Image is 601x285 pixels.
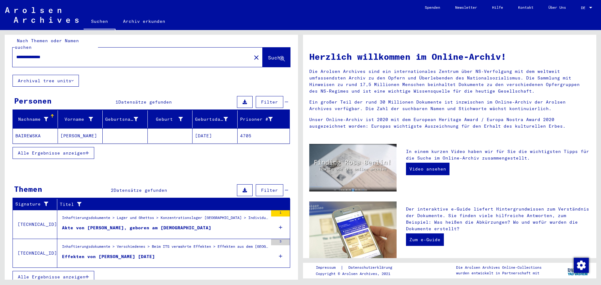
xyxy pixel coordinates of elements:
[238,110,290,128] mat-header-cell: Prisoner #
[261,99,278,105] span: Filter
[58,128,103,143] mat-cell: [PERSON_NAME]
[238,128,290,143] mat-cell: 4705
[15,38,79,50] mat-label: Nach Themen oder Namen suchen
[268,54,284,61] span: Suche
[15,199,57,209] div: Signature
[193,110,238,128] mat-header-cell: Geburtsdatum
[256,96,283,108] button: Filter
[13,239,57,267] td: [TECHNICAL_ID]
[240,116,273,123] div: Prisoner #
[195,116,228,123] div: Geburtsdatum
[15,116,48,123] div: Nachname
[116,99,118,105] span: 1
[60,201,275,208] div: Titel
[13,210,57,239] td: [TECHNICAL_ID]
[406,206,590,232] p: Der interaktive e-Guide liefert Hintergrundwissen zum Verständnis der Dokumente. Sie finden viele...
[261,187,278,193] span: Filter
[309,68,590,94] p: Die Arolsen Archives sind ein internationales Zentrum über NS-Verfolgung mit dem weltweit umfasse...
[114,187,167,193] span: Datensätze gefunden
[13,110,58,128] mat-header-cell: Nachname
[316,264,341,271] a: Impressum
[13,128,58,143] mat-cell: BAIREWSKA
[256,184,283,196] button: Filter
[60,199,282,209] div: Titel
[195,114,237,124] div: Geburtsdatum
[18,150,85,156] span: Alle Ergebnisse anzeigen
[60,116,93,123] div: Vorname
[316,264,400,271] div: |
[406,148,590,161] p: In einem kurzen Video haben wir für Sie die wichtigsten Tipps für die Suche im Online-Archiv zusa...
[309,201,397,260] img: eguide.jpg
[406,163,449,175] a: Video ansehen
[456,270,542,276] p: wurden entwickelt in Partnerschaft mit
[581,6,588,10] span: DE
[116,14,173,29] a: Archiv erkunden
[15,114,58,124] div: Nachname
[5,7,79,23] img: Arolsen_neg.svg
[253,54,260,61] mat-icon: close
[62,225,211,231] div: Akte von [PERSON_NAME], geboren am [DEMOGRAPHIC_DATA]
[62,215,268,224] div: Inhaftierungsdokumente > Lager und Ghettos > Konzentrationslager [GEOGRAPHIC_DATA] > Individuelle...
[148,110,193,128] mat-header-cell: Geburt‏
[84,14,116,30] a: Suchen
[263,48,290,67] button: Suche
[271,210,290,216] div: 1
[118,99,172,105] span: Datensätze gefunden
[14,95,52,106] div: Personen
[566,262,590,278] img: yv_logo.png
[60,114,103,124] div: Vorname
[150,116,183,123] div: Geburt‏
[150,114,193,124] div: Geburt‏
[309,144,397,191] img: video.jpg
[13,75,79,87] button: Archival tree units
[14,183,42,195] div: Themen
[58,110,103,128] mat-header-cell: Vorname
[105,116,138,123] div: Geburtsname
[13,147,94,159] button: Alle Ergebnisse anzeigen
[271,239,290,245] div: 3
[103,110,148,128] mat-header-cell: Geburtsname
[343,264,400,271] a: Datenschutzerklärung
[309,116,590,130] p: Unser Online-Archiv ist 2020 mit dem European Heritage Award / Europa Nostra Award 2020 ausgezeic...
[62,244,268,252] div: Inhaftierungsdokumente > Verschiedenes > Beim ITS verwahrte Effekten > Effekten aus dem [GEOGRAPH...
[105,114,147,124] div: Geburtsname
[18,274,85,280] span: Alle Ergebnisse anzeigen
[15,201,49,207] div: Signature
[193,128,238,143] mat-cell: [DATE]
[456,265,542,270] p: Die Arolsen Archives Online-Collections
[574,258,589,273] img: Zustimmung ändern
[316,271,400,277] p: Copyright © Arolsen Archives, 2021
[240,114,282,124] div: Prisoner #
[406,233,444,246] a: Zum e-Guide
[250,51,263,64] button: Clear
[111,187,114,193] span: 2
[309,99,590,112] p: Ein großer Teil der rund 30 Millionen Dokumente ist inzwischen im Online-Archiv der Arolsen Archi...
[309,50,590,63] h1: Herzlich willkommen im Online-Archiv!
[62,253,155,260] div: Effekten von [PERSON_NAME] [DATE]
[13,271,94,283] button: Alle Ergebnisse anzeigen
